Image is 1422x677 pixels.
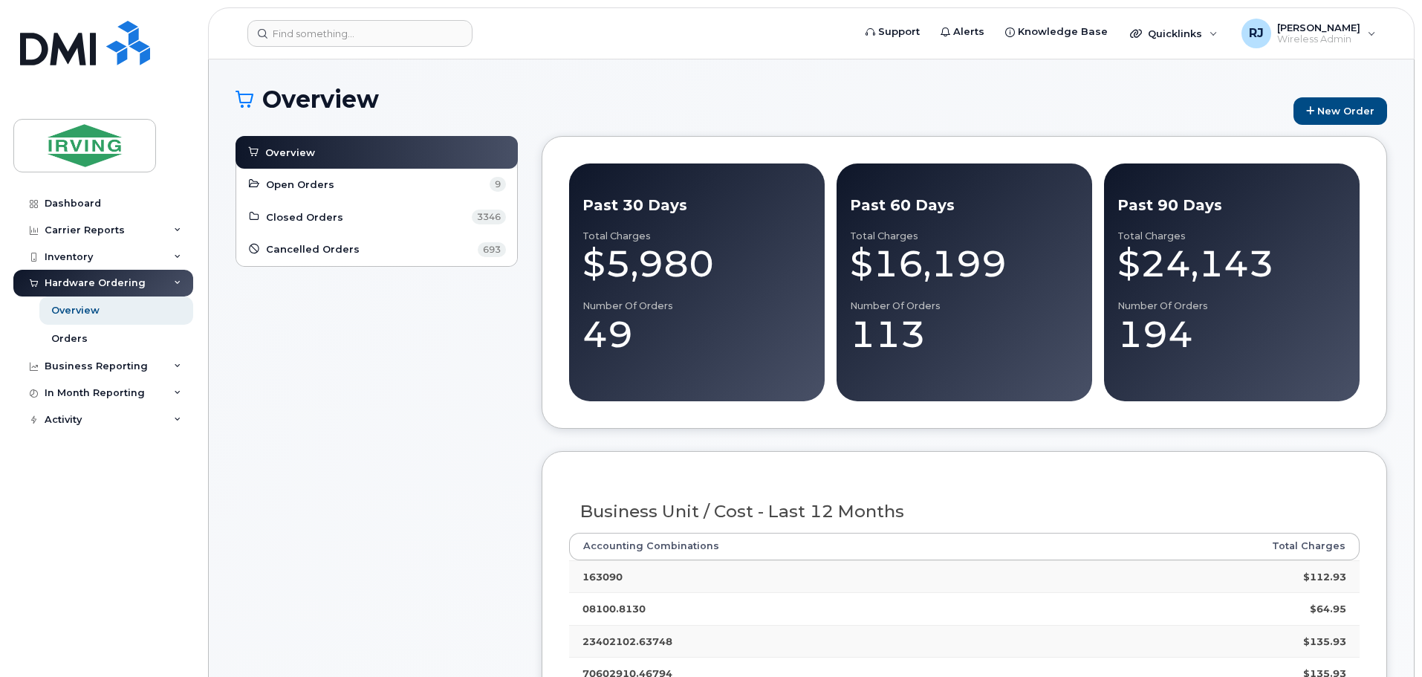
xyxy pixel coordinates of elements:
div: Past 30 Days [582,195,811,216]
h1: Overview [236,86,1286,112]
div: Total Charges [582,230,811,242]
div: Past 90 Days [1117,195,1346,216]
a: Cancelled Orders 693 [247,241,506,259]
span: Overview [265,146,315,160]
div: Number of Orders [582,300,811,312]
strong: $135.93 [1303,635,1346,647]
strong: 163090 [582,571,623,583]
span: 9 [490,177,506,192]
h3: Business Unit / Cost - Last 12 Months [580,502,1349,521]
div: $16,199 [850,242,1079,286]
strong: $64.95 [1310,603,1346,615]
a: Overview [247,143,507,161]
span: 693 [478,242,506,257]
div: 113 [850,312,1079,357]
th: Total Charges [1085,533,1360,560]
strong: $112.93 [1303,571,1346,583]
div: Past 60 Days [850,195,1079,216]
div: 49 [582,312,811,357]
div: Number of Orders [1117,300,1346,312]
a: Open Orders 9 [247,175,506,193]
div: $24,143 [1117,242,1346,286]
div: 194 [1117,312,1346,357]
strong: 08100.8130 [582,603,646,615]
span: Open Orders [266,178,334,192]
strong: 23402102.63748 [582,635,672,647]
span: Closed Orders [266,210,343,224]
span: 3346 [472,210,506,224]
div: Number of Orders [850,300,1079,312]
a: New Order [1293,97,1387,125]
div: Total Charges [850,230,1079,242]
a: Closed Orders 3346 [247,208,506,226]
th: Accounting Combinations [569,533,1085,560]
div: Total Charges [1117,230,1346,242]
span: Cancelled Orders [266,242,360,256]
div: $5,980 [582,242,811,286]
